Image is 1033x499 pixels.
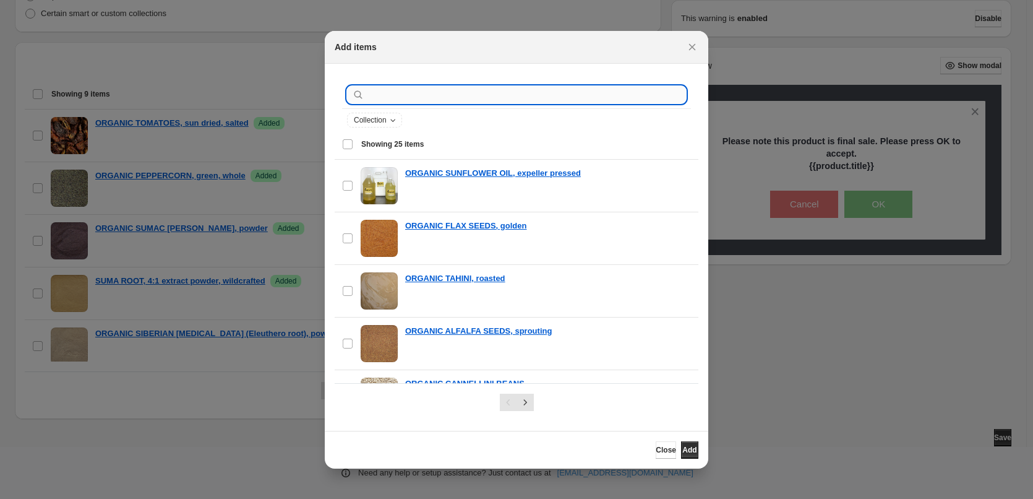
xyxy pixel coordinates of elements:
[361,378,398,415] img: ORGANIC CANNELLINI BEANS
[681,441,698,459] button: Add
[684,38,701,56] button: Close
[361,167,398,204] img: ORGANIC SUNFLOWER OIL, expeller pressed
[405,272,505,285] a: ORGANIC TAHINI, roasted
[516,394,534,411] button: Next
[656,441,676,459] button: Close
[361,325,398,362] img: ORGANIC ALFALFA SEEDS, sprouting
[361,139,424,149] span: Showing 25 items
[361,272,398,310] img: ORGANIC TAHINI, roasted
[500,394,534,411] nav: Pagination
[405,220,526,232] a: ORGANIC FLAX SEEDS, golden
[348,113,401,127] button: Collection
[354,115,387,125] span: Collection
[682,445,697,455] span: Add
[405,325,552,337] a: ORGANIC ALFALFA SEEDS, sprouting
[405,378,525,390] a: ORGANIC CANNELLINI BEANS
[361,220,398,257] img: ORGANIC FLAX SEEDS, golden
[656,445,676,455] span: Close
[405,167,581,180] a: ORGANIC SUNFLOWER OIL, expeller pressed
[335,41,377,53] h2: Add items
